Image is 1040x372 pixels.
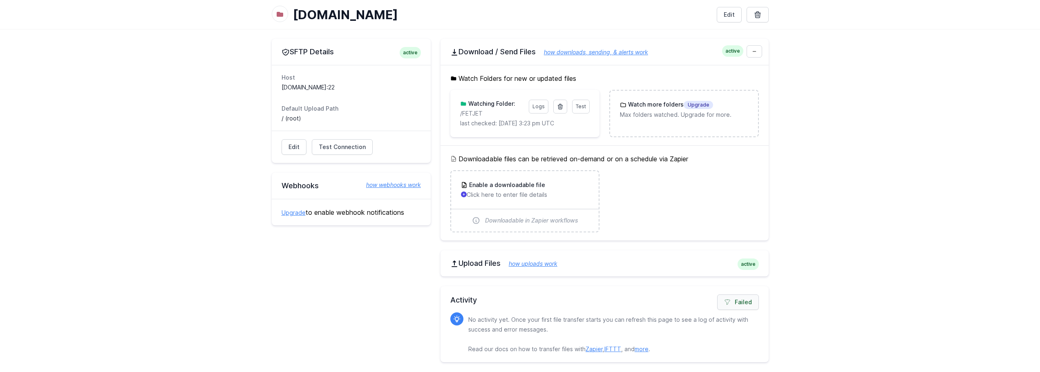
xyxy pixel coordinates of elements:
[501,260,557,267] a: how uploads work
[717,7,742,22] a: Edit
[460,109,524,118] p: /FETJET
[272,199,431,225] div: to enable webhook notifications
[450,74,759,83] h5: Watch Folders for new or updated files
[450,47,759,57] h2: Download / Send Files
[450,258,759,268] h2: Upload Files
[282,114,421,123] dd: / (root)
[722,45,743,57] span: active
[467,100,515,108] h3: Watching Folder:
[312,139,373,155] a: Test Connection
[717,294,759,310] a: Failed
[999,331,1030,362] iframe: Drift Widget Chat Controller
[576,103,586,109] span: Test
[610,91,758,129] a: Watch more foldersUpgrade Max folders watched. Upgrade for more.
[450,154,759,164] h5: Downloadable files can be retrieved on-demand or on a schedule via Zapier
[635,345,649,352] a: more
[586,345,603,352] a: Zapier
[460,119,590,127] p: last checked: [DATE] 3:23 pm UTC
[400,47,421,58] span: active
[604,345,621,352] a: IFTTT
[282,83,421,91] dd: [DOMAIN_NAME]:22
[572,100,590,114] a: Test
[358,181,421,189] a: how webhooks work
[529,100,548,114] a: Logs
[467,181,545,189] h3: Enable a downloadable file
[282,74,421,82] dt: Host
[282,105,421,113] dt: Default Upload Path
[282,209,306,216] a: Upgrade
[485,216,578,225] span: Downloadable in Zapier workflows
[293,7,710,22] h1: [DOMAIN_NAME]
[282,139,306,155] a: Edit
[319,143,366,151] span: Test Connection
[450,294,759,306] h2: Activity
[536,49,648,56] a: how downloads, sending, & alerts work
[684,101,713,109] span: Upgrade
[282,181,421,191] h2: Webhooks
[461,191,589,199] p: Click here to enter file details
[282,47,421,57] h2: SFTP Details
[738,258,759,270] span: active
[626,100,713,109] h3: Watch more folders
[451,171,599,232] a: Enable a downloadable file Click here to enter file details Downloadable in Zapier workflows
[468,315,752,354] p: No activity yet. Once your first file transfer starts you can refresh this page to see a log of a...
[620,111,748,119] p: Max folders watched. Upgrade for more.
